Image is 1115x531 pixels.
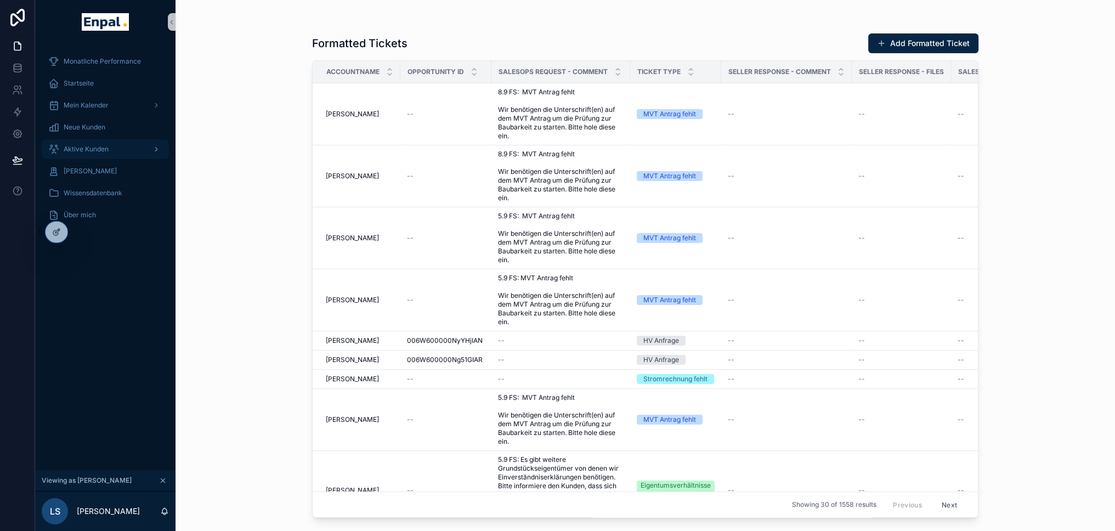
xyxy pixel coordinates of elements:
a: -- [958,415,1090,424]
span: -- [498,355,505,364]
a: 5.9 FS: MVT Antrag fehlt Wir benötigen die Unterschrift(en) auf dem MVT Antrag um die Prüfung zur... [498,212,624,264]
div: MVT Antrag fehlt [643,171,696,181]
span: [PERSON_NAME] [326,415,379,424]
a: MVT Antrag fehlt [637,415,715,425]
span: -- [407,172,414,180]
a: [PERSON_NAME] [326,110,394,118]
a: -- [858,355,944,364]
span: -- [958,296,964,304]
a: 006W600000NyYHjIAN [407,336,485,345]
span: -- [858,234,865,242]
a: -- [407,486,485,495]
span: -- [728,415,734,424]
a: -- [407,172,485,180]
span: [PERSON_NAME] [326,355,379,364]
a: -- [407,234,485,242]
a: -- [858,336,944,345]
span: [PERSON_NAME] [64,167,117,176]
span: -- [958,355,964,364]
a: -- [958,375,1090,383]
a: MVT Antrag fehlt [637,233,715,243]
span: 8.9 FS: MVT Antrag fehlt Wir benötigen die Unterschrift(en) auf dem MVT Antrag um die Prüfung zur... [498,150,624,202]
span: -- [858,415,865,424]
span: 006W600000NyYHjIAN [407,336,483,345]
span: -- [858,172,865,180]
a: -- [958,296,1090,304]
a: -- [498,375,624,383]
a: 5.9 FS: MVT Antrag fehlt Wir benötigen die Unterschrift(en) auf dem MVT Antrag um die Prüfung zur... [498,274,624,326]
a: -- [958,355,1090,364]
a: [PERSON_NAME] [326,486,394,495]
span: -- [407,110,414,118]
span: Opportunity ID [407,67,464,76]
a: [PERSON_NAME] [42,161,169,181]
a: Wissensdatenbank [42,183,169,203]
span: -- [728,296,734,304]
span: SalesOps Request - Comment [499,67,608,76]
span: [PERSON_NAME] [326,172,379,180]
span: Mein Kalender [64,101,109,110]
span: [PERSON_NAME] [326,336,379,345]
a: [PERSON_NAME] [326,355,394,364]
a: Monatliche Performance [42,52,169,71]
a: -- [728,296,845,304]
span: -- [407,486,414,495]
span: -- [407,296,414,304]
span: [PERSON_NAME] [326,110,379,118]
a: HV Anfrage [637,336,715,346]
div: Stromrechnung fehlt [643,374,708,384]
a: -- [407,415,485,424]
span: Wissensdatenbank [64,189,122,197]
a: Mein Kalender [42,95,169,115]
a: 5.9 FS: MVT Antrag fehlt Wir benötigen die Unterschrift(en) auf dem MVT Antrag um die Prüfung zur... [498,393,624,446]
span: -- [407,415,414,424]
button: Add Formatted Ticket [868,33,978,53]
a: -- [858,415,944,424]
span: [PERSON_NAME] [326,296,379,304]
div: Eigentumsverhältnisse unklar [641,481,711,500]
div: MVT Antrag fehlt [643,295,696,305]
a: -- [958,486,1090,495]
span: Monatliche Performance [64,57,141,66]
span: Ticket Type [637,67,681,76]
a: 5.9 FS: Es gibt weitere Grundstückseigentümer von denen wir Einverständniserklärungen benötigen. ... [498,455,624,526]
a: -- [728,415,845,424]
span: Showing 30 of 1558 results [792,500,876,509]
span: -- [728,336,734,345]
span: -- [728,110,734,118]
span: -- [858,296,865,304]
span: -- [958,110,964,118]
a: -- [728,110,845,118]
a: [PERSON_NAME] [326,336,394,345]
span: -- [407,234,414,242]
a: -- [958,234,1090,242]
span: -- [728,375,734,383]
a: -- [858,486,944,495]
span: -- [858,375,865,383]
a: -- [858,234,944,242]
span: 006W600000Ng51GIAR [407,355,483,364]
a: -- [858,296,944,304]
span: LS [50,505,60,518]
button: Next [934,496,965,513]
a: -- [407,375,485,383]
span: 8.9 FS: MVT Antrag fehlt Wir benötigen die Unterschrift(en) auf dem MVT Antrag um die Prüfung zur... [498,88,624,140]
a: -- [858,375,944,383]
a: [PERSON_NAME] [326,375,394,383]
a: [PERSON_NAME] [326,234,394,242]
a: Stromrechnung fehlt [637,374,715,384]
a: [PERSON_NAME] [326,415,394,424]
a: -- [728,172,845,180]
a: Startseite [42,74,169,93]
a: [PERSON_NAME] [326,172,394,180]
div: MVT Antrag fehlt [643,109,696,119]
span: [PERSON_NAME] [326,375,379,383]
a: -- [407,110,485,118]
span: [PERSON_NAME] [326,486,379,495]
div: MVT Antrag fehlt [643,233,696,243]
a: -- [728,375,845,383]
span: -- [728,172,734,180]
a: -- [858,110,944,118]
